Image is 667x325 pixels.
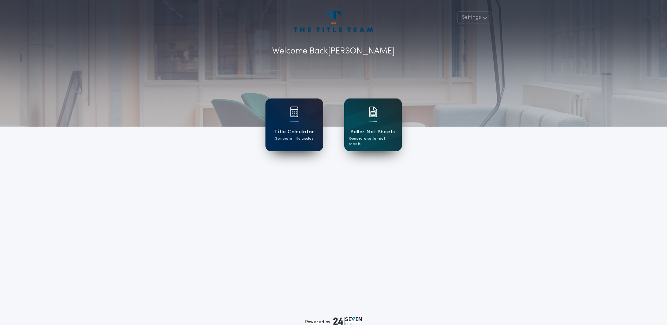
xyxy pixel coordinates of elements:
button: Settings [457,11,490,24]
p: Generate title quotes [275,136,313,141]
p: Generate seller net sheets [349,136,397,147]
img: card icon [290,107,299,117]
a: card iconSeller Net SheetsGenerate seller net sheets [344,98,402,151]
a: card iconTitle CalculatorGenerate title quotes [265,98,323,151]
img: card icon [369,107,377,117]
h1: Title Calculator [274,128,314,136]
h1: Seller Net Sheets [351,128,395,136]
img: account-logo [294,11,373,32]
p: Welcome Back [PERSON_NAME] [272,45,395,58]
